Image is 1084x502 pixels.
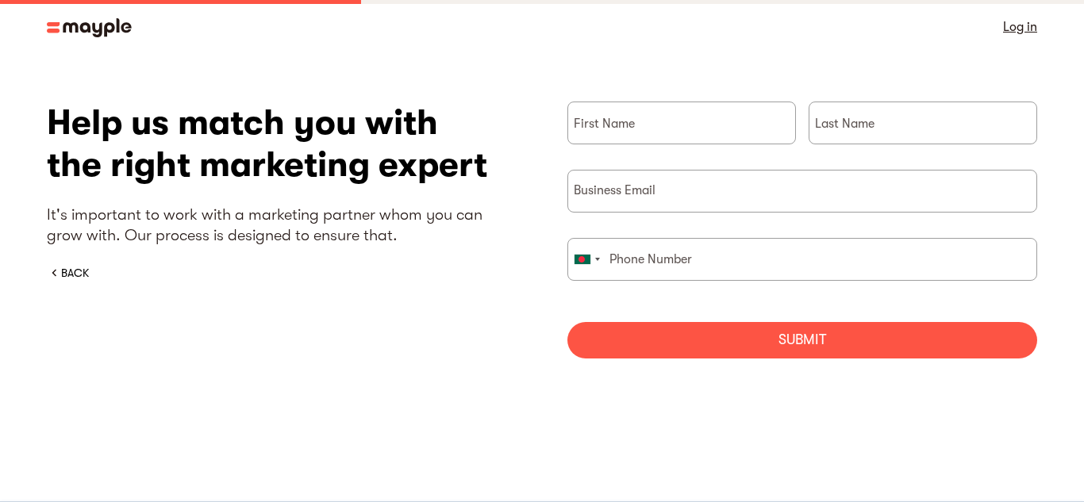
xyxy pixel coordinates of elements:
[567,102,1037,358] form: briefForm
[567,238,1037,281] input: Phone Number
[47,205,517,246] p: It's important to work with a marketing partner whom you can grow with. Our process is designed t...
[1003,16,1037,38] a: Log in
[61,265,89,281] div: BACK
[568,239,605,280] div: Bangladesh (বাংলাদেশ): +880
[47,102,517,186] h1: Help us match you with the right marketing expert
